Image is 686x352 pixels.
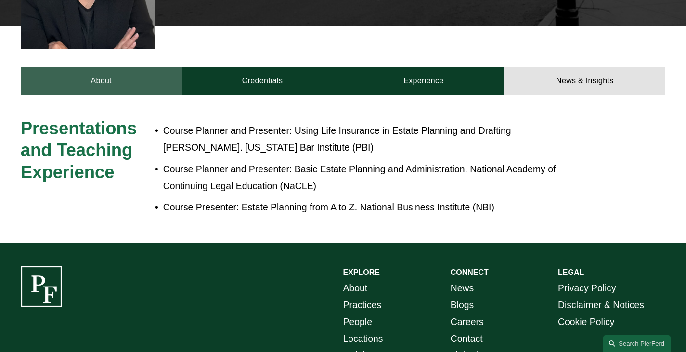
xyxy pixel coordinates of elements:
[504,67,665,95] a: News & Insights
[451,330,483,347] a: Contact
[558,280,616,297] a: Privacy Policy
[451,313,484,330] a: Careers
[558,297,644,313] a: Disclaimer & Notices
[21,118,142,182] span: Presentations and Teaching Experience
[451,268,489,276] strong: CONNECT
[451,297,474,313] a: Blogs
[343,330,383,347] a: Locations
[163,122,585,156] p: Course Planner and Presenter: Using Life Insurance in Estate Planning and Drafting [PERSON_NAME]....
[163,161,585,195] p: Course Planner and Presenter: Basic Estate Planning and Administration. National Academy of Conti...
[451,280,474,297] a: News
[558,313,615,330] a: Cookie Policy
[163,199,585,216] p: Course Presenter: Estate Planning from A to Z. National Business Institute (NBI)
[182,67,343,95] a: Credentials
[343,280,368,297] a: About
[343,268,380,276] strong: EXPLORE
[343,297,382,313] a: Practices
[558,268,584,276] strong: LEGAL
[343,313,372,330] a: People
[603,335,671,352] a: Search this site
[343,67,505,95] a: Experience
[21,67,182,95] a: About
